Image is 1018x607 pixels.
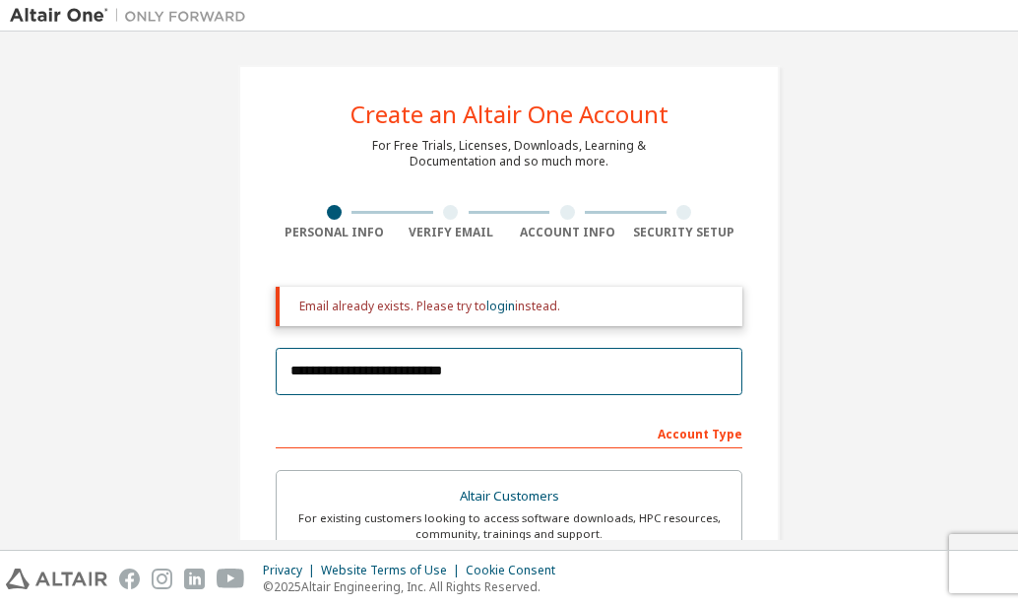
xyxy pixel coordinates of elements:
div: Account Type [276,417,742,448]
div: Cookie Consent [466,563,567,578]
img: Altair One [10,6,256,26]
div: Website Terms of Use [321,563,466,578]
div: For existing customers looking to access software downloads, HPC resources, community, trainings ... [288,510,730,542]
img: facebook.svg [119,569,140,589]
a: login [486,298,515,314]
div: Security Setup [626,225,743,240]
p: © 2025 Altair Engineering, Inc. All Rights Reserved. [263,578,567,595]
img: instagram.svg [152,569,172,589]
div: Personal Info [276,225,393,240]
div: Email already exists. Please try to instead. [299,299,727,314]
img: linkedin.svg [184,569,205,589]
div: Privacy [263,563,321,578]
div: Create an Altair One Account [350,102,668,126]
div: For Free Trials, Licenses, Downloads, Learning & Documentation and so much more. [372,138,646,169]
div: Verify Email [393,225,510,240]
img: altair_logo.svg [6,569,107,589]
div: Account Info [509,225,626,240]
img: youtube.svg [217,569,245,589]
div: Altair Customers [288,483,730,510]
